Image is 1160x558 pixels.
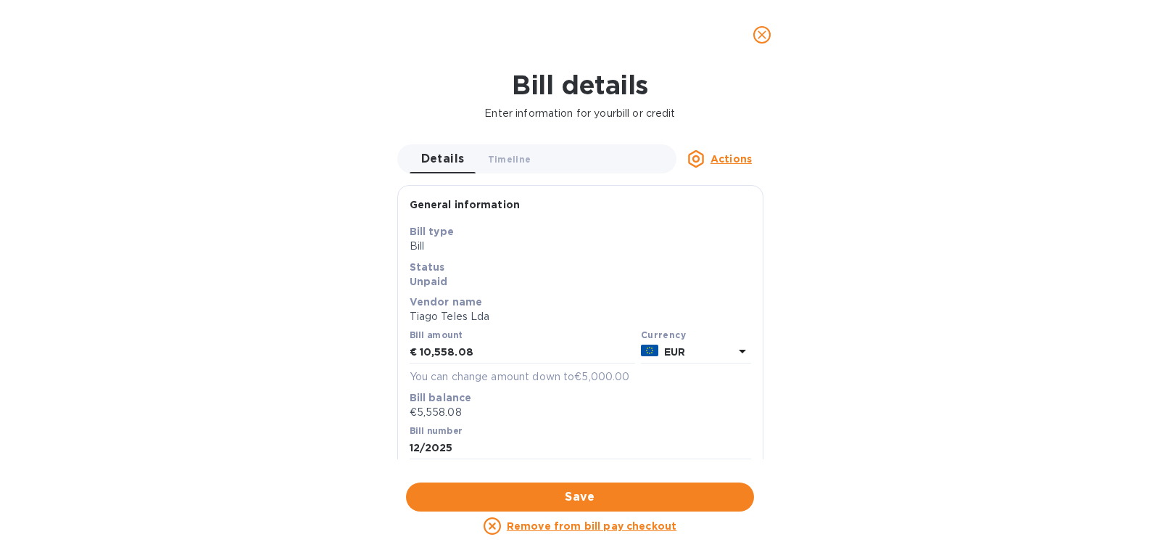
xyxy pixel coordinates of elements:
div: € [410,342,420,364]
p: Tiago Teles Lda [410,309,751,324]
u: Actions [710,153,752,165]
b: Currency [641,329,686,340]
button: Save [406,483,754,512]
span: Save [418,488,742,506]
label: Bill amount [410,332,462,340]
b: Vendor name [410,296,483,308]
span: Timeline [488,152,531,167]
span: Details [421,149,465,169]
input: Enter bill number [410,438,751,459]
p: Unpaid [410,274,751,289]
b: Status [410,261,445,273]
p: Enter information for your bill or credit [12,106,1148,121]
button: close [745,17,779,52]
p: Bill [410,239,751,254]
label: Bill number [410,427,462,435]
p: €5,558.08 [410,405,751,420]
u: Remove from bill pay checkout [507,520,676,532]
b: EUR [664,346,685,358]
b: Bill type [410,226,454,237]
input: € Enter bill amount [420,342,635,364]
h1: Bill details [12,70,1148,100]
b: General information [410,199,521,210]
p: You can change amount down to €5,000.00 [410,369,751,385]
b: Bill balance [410,392,472,403]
